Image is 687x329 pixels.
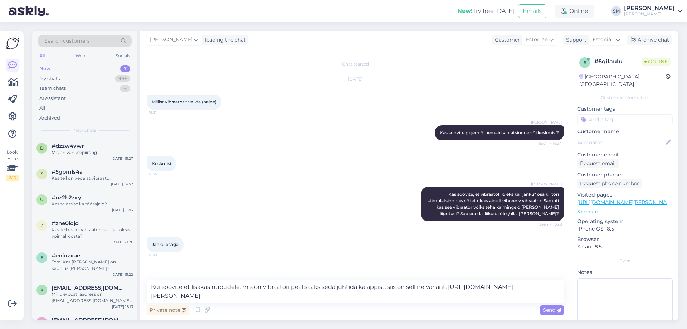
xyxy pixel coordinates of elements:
span: #5gpmls4a [52,169,83,175]
div: leading the chat [202,36,246,44]
div: [DATE] 14:57 [111,182,133,187]
span: 16:21 [149,110,176,115]
b: New! [457,8,473,14]
div: # 6qilaulu [594,57,642,66]
textarea: Kui soovite et lisakas nupudele, mis on vibraatori peal saaks seda juhtida ka äppist, siis on sel... [147,280,564,303]
span: d [40,145,44,151]
span: [PERSON_NAME] [531,120,562,125]
div: [DATE] 15:22 [111,272,133,277]
a: [PERSON_NAME][PERSON_NAME] [624,5,683,17]
span: kristiina.aaslaid@gmail.com [52,285,126,291]
div: Kas teil on vedelat vibraator [52,175,133,182]
img: Askly Logo [6,37,19,50]
div: [DATE] 21:26 [111,240,133,245]
div: All [38,51,46,61]
div: Web [74,51,87,61]
p: See more ... [577,208,673,215]
span: Search customers [44,37,90,45]
div: [GEOGRAPHIC_DATA], [GEOGRAPHIC_DATA] [579,73,666,88]
input: Add name [578,139,664,146]
div: Mis on vanusepiirang [52,149,133,156]
span: 16:27 [149,171,176,177]
div: Request phone number [577,179,642,188]
div: My chats [39,75,60,82]
span: Seen ✓ 16:24 [535,141,562,146]
span: Millist vibraatorit valida (naine) [152,99,216,105]
div: 4 [120,85,130,92]
span: 6 [584,60,586,65]
span: #eniozxue [52,252,80,259]
span: Keskmisi [152,161,171,166]
span: Jänku osaga [152,242,179,247]
div: Try free [DATE]: [457,7,515,15]
div: [PERSON_NAME] [624,5,675,11]
span: #dzzw4vwr [52,143,84,149]
div: [DATE] 18:13 [112,304,133,309]
div: Tere! Kas [PERSON_NAME] on kauplus [PERSON_NAME]? [52,259,133,272]
div: Socials [114,51,132,61]
span: New chats [73,127,96,134]
div: All [39,105,45,112]
button: Emails [518,4,546,18]
span: Estonian [593,36,614,44]
span: z [40,223,43,228]
div: [PERSON_NAME] [624,11,675,17]
span: u [40,197,44,202]
div: Customer [492,36,520,44]
div: Team chats [39,85,66,92]
span: 16:41 [149,252,176,258]
div: Kas te otsite ka töötajaid? [52,201,133,207]
div: [DATE] 15:13 [112,207,133,213]
p: Customer phone [577,171,673,179]
span: [PERSON_NAME] [531,181,562,187]
span: [PERSON_NAME] [150,36,193,44]
div: Chat started [147,61,564,67]
span: Online [642,58,671,66]
input: Add a tag [577,114,673,125]
div: Extra [577,258,673,264]
p: Operating system [577,218,673,225]
span: 5 [41,171,43,176]
span: e [40,255,43,260]
p: Visited pages [577,191,673,199]
div: 2 / 3 [6,175,19,181]
div: Private note [147,305,189,315]
div: [DATE] [147,76,564,82]
div: New [39,65,50,72]
span: Kas soovite pigem õrnemaid vibratsioone või keskmisi? [440,130,559,135]
div: Request email [577,159,619,168]
span: #zne0iojd [52,220,79,227]
p: iPhone OS 18.5 [577,225,673,233]
div: [DATE] 15:27 [111,156,133,161]
div: Support [563,36,586,44]
div: Customer information [577,95,673,101]
div: AI Assistant [39,95,66,102]
div: 99+ [115,75,130,82]
span: Seen ✓ 16:28 [535,222,562,227]
div: 7 [120,65,130,72]
span: k [40,319,44,325]
div: SM [611,6,621,16]
div: Online [555,5,594,18]
div: Archive chat [627,35,672,45]
div: Look Here [6,149,19,181]
div: Minu e-posti aadress on [EMAIL_ADDRESS][DOMAIN_NAME] kui võimalik siis suhtleme edasi e-kirja [PE... [52,291,133,304]
p: Notes [577,268,673,276]
span: #uz2h2zxy [52,194,81,201]
span: Estonian [526,36,548,44]
a: [URL][DOMAIN_NAME][PERSON_NAME] [577,199,676,205]
p: Browser [577,236,673,243]
div: Kas teil eraldi vibraatori laadijat oleks võimalik osta? [52,227,133,240]
span: keitykuus@gmail.com [52,317,126,323]
span: Send [543,307,561,313]
p: Customer email [577,151,673,159]
p: Safari 18.5 [577,243,673,251]
span: Kas soovite, et vibraatolil oleks ka "jänku" osa kliitori stimulatsiooniks või et oleks ainult vi... [428,192,560,216]
div: Archived [39,115,60,122]
p: Customer tags [577,105,673,113]
span: k [40,287,44,292]
p: Customer name [577,128,673,135]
